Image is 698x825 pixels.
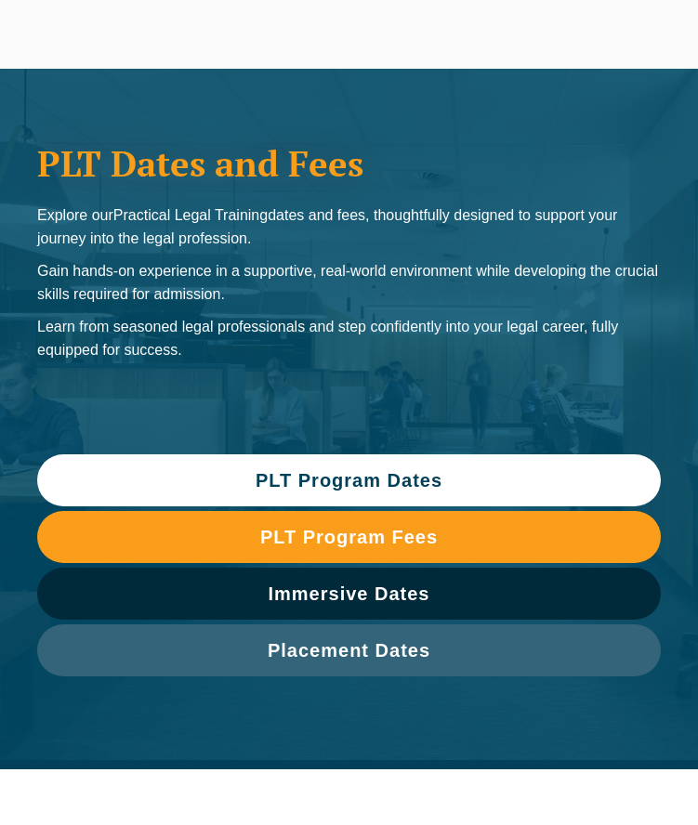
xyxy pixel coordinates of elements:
[37,511,661,563] a: PLT Program Fees
[260,528,438,546] span: PLT Program Fees
[37,259,661,306] p: Gain hands-on experience in a supportive, real-world environment while developing the crucial ski...
[37,454,661,506] a: PLT Program Dates
[256,471,442,490] span: PLT Program Dates
[37,143,661,185] h1: PLT Dates and Fees
[37,624,661,676] a: Placement Dates
[268,641,430,660] span: Placement Dates
[37,203,661,250] p: Explore our dates and fees, thoughtfully designed to support your journey into the legal profession.
[37,315,661,361] p: Learn from seasoned legal professionals and step confidently into your legal career, fully equipp...
[269,584,430,603] span: Immersive Dates
[37,568,661,620] a: Immersive Dates
[113,207,268,223] span: Practical Legal Training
